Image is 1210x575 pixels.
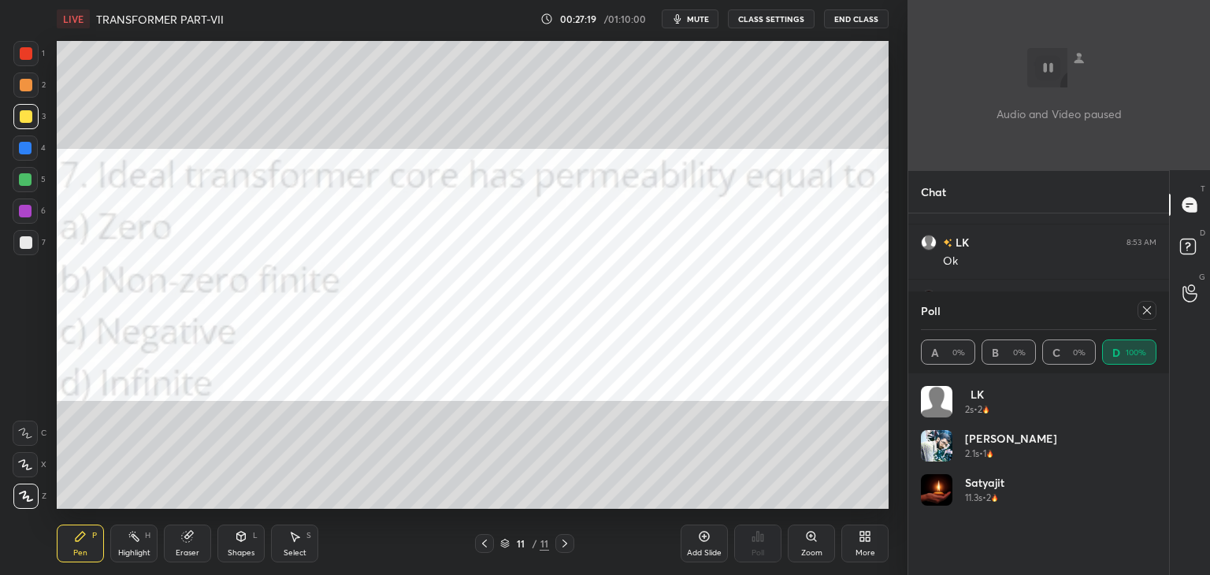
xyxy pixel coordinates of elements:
[952,234,969,250] h6: LK
[965,430,1057,447] h4: [PERSON_NAME]
[982,406,989,414] img: streak-poll-icon.44701ccd.svg
[73,549,87,557] div: Pen
[57,9,90,28] div: LIVE
[974,402,978,417] h5: •
[13,421,46,446] div: C
[1201,183,1205,195] p: T
[983,447,986,461] h5: 1
[997,106,1122,122] p: Audio and Video paused
[687,13,709,24] span: mute
[921,474,952,506] img: daa425374cb446028a250903ee68cc3a.jpg
[824,9,889,28] button: End Class
[513,539,529,548] div: 11
[952,289,995,306] h6: Satyajit
[1126,238,1156,247] div: 8:53 AM
[96,12,224,27] h4: TRANSFORMER PART-VII
[921,386,952,417] img: default.png
[908,213,1169,456] div: grid
[540,536,549,551] div: 11
[118,549,150,557] div: Highlight
[13,167,46,192] div: 5
[13,135,46,161] div: 4
[986,491,991,505] h5: 2
[92,532,97,540] div: P
[687,549,722,557] div: Add Slide
[13,452,46,477] div: X
[1200,227,1205,239] p: D
[991,494,998,502] img: streak-poll-icon.44701ccd.svg
[662,9,718,28] button: mute
[943,239,952,247] img: no-rating-badge.077c3623.svg
[13,72,46,98] div: 2
[284,549,306,557] div: Select
[965,386,989,402] h4: LK
[13,484,46,509] div: Z
[965,474,1004,491] h4: Satyajit
[532,539,536,548] div: /
[228,549,254,557] div: Shapes
[979,447,983,461] h5: •
[145,532,150,540] div: H
[965,402,974,417] h5: 2s
[306,532,311,540] div: S
[253,532,258,540] div: L
[13,198,46,224] div: 6
[1199,271,1205,283] p: G
[982,491,986,505] h5: •
[921,302,941,319] h4: Poll
[978,402,982,417] h5: 2
[728,9,815,28] button: CLASS SETTINGS
[13,41,45,66] div: 1
[13,230,46,255] div: 7
[965,491,982,505] h5: 11.3s
[921,386,1156,575] div: grid
[908,171,959,213] p: Chat
[921,430,952,462] img: dd25de8fb75f4b548ce634ff3f3c9755.jpg
[856,549,875,557] div: More
[943,254,1156,269] div: Ok
[921,235,937,250] img: default.png
[176,549,199,557] div: Eraser
[986,450,993,458] img: streak-poll-icon.44701ccd.svg
[965,447,979,461] h5: 2.1s
[13,104,46,129] div: 3
[801,549,822,557] div: Zoom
